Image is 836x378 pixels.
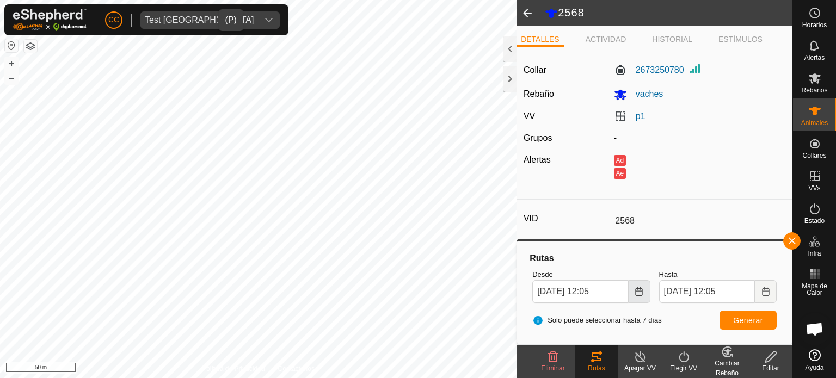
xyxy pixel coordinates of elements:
button: Ae [614,168,626,179]
span: Eliminar [541,364,564,372]
button: – [5,71,18,84]
label: Rebaño [524,89,554,98]
div: Apagar VV [618,363,662,373]
span: VVs [808,185,820,191]
a: Ayuda [793,345,836,375]
button: Generar [720,311,777,330]
span: Horarios [802,22,827,28]
div: Editar [749,363,792,373]
button: Capas del Mapa [24,40,37,53]
li: HISTORIAL [648,34,697,45]
label: Grupos [524,133,552,142]
div: Open chat [798,313,831,345]
span: Animales [801,120,828,126]
button: + [5,57,18,70]
img: Logo Gallagher [13,9,87,31]
label: 2673250780 [614,64,684,77]
img: Intensidad de Señal [689,62,702,75]
div: Rutas [575,363,618,373]
li: ESTÍMULOS [714,34,767,45]
label: VV [524,111,535,121]
div: dropdown trigger [258,11,280,29]
span: Generar [733,316,763,325]
span: Test France [140,11,258,29]
span: vaches [627,89,663,98]
button: Restablecer Mapa [5,39,18,52]
a: Contáctenos [278,364,315,374]
h2: 2568 [545,6,792,20]
span: CC [108,14,119,26]
div: Elegir VV [662,363,705,373]
span: Infra [808,250,821,257]
button: Ad [614,155,626,166]
label: Desde [532,269,650,280]
div: Rutas [528,252,781,265]
li: DETALLES [517,34,564,47]
label: VID [524,212,611,226]
span: Rebaños [801,87,827,94]
li: ACTIVIDAD [581,34,631,45]
button: Choose Date [755,280,777,303]
div: Test [GEOGRAPHIC_DATA] [145,16,254,24]
span: Alertas [804,54,825,61]
a: Política de Privacidad [202,364,265,374]
span: Solo puede seleccionar hasta 7 días [532,315,662,326]
button: Choose Date [629,280,650,303]
a: p1 [636,111,646,121]
label: Alertas [524,155,551,164]
span: Collares [802,152,826,159]
div: Cambiar Rebaño [705,358,749,378]
label: Hasta [659,269,777,280]
span: Mapa de Calor [796,283,833,296]
label: Collar [524,64,546,77]
span: Ayuda [806,364,824,371]
div: - [610,132,790,145]
span: Estado [804,218,825,224]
